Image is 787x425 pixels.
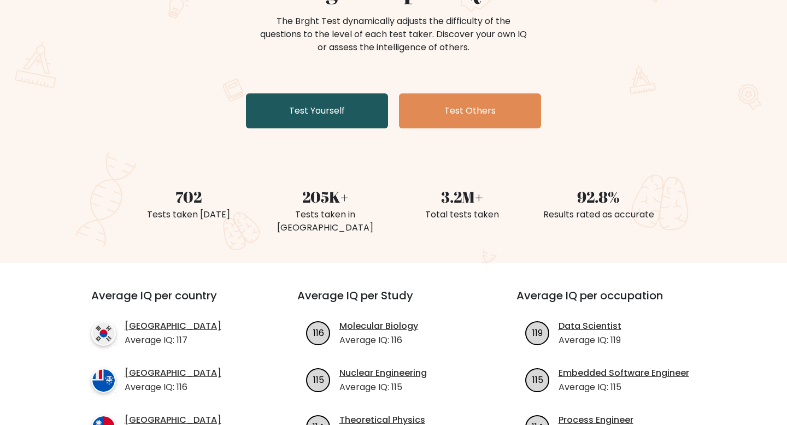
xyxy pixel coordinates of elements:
a: [GEOGRAPHIC_DATA] [125,367,221,380]
a: [GEOGRAPHIC_DATA] [125,320,221,333]
a: Nuclear Engineering [339,367,427,380]
text: 115 [532,373,543,386]
h3: Average IQ per Study [297,289,490,315]
text: 115 [313,373,324,386]
text: 116 [313,326,324,339]
p: Average IQ: 115 [339,381,427,394]
img: country [91,368,116,393]
a: Embedded Software Engineer [559,367,689,380]
a: Data Scientist [559,320,621,333]
p: Average IQ: 116 [125,381,221,394]
img: country [91,321,116,346]
text: 119 [532,326,543,339]
h3: Average IQ per occupation [516,289,709,315]
p: Average IQ: 115 [559,381,689,394]
p: Average IQ: 116 [339,334,418,347]
h3: Average IQ per country [91,289,258,315]
p: Average IQ: 117 [125,334,221,347]
p: Average IQ: 119 [559,334,621,347]
a: Molecular Biology [339,320,418,333]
